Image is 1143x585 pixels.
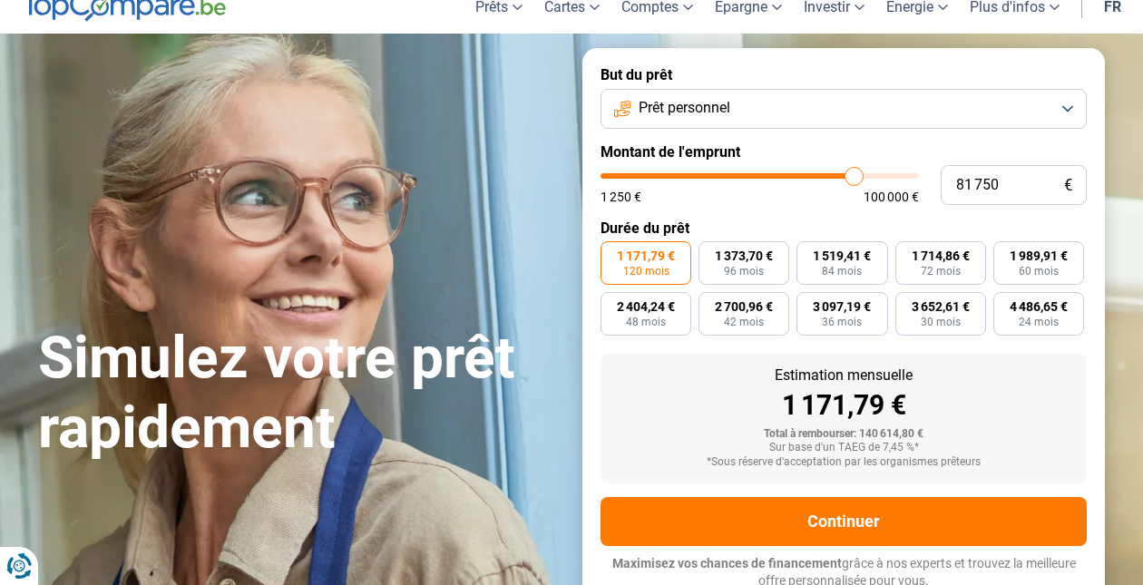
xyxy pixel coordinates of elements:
[626,317,666,327] span: 48 mois
[912,249,970,262] span: 1 714,86 €
[615,428,1072,441] div: Total à rembourser: 140 614,80 €
[612,556,842,570] span: Maximisez vos chances de financement
[1010,249,1068,262] span: 1 989,91 €
[724,317,764,327] span: 42 mois
[601,89,1087,129] button: Prêt personnel
[617,249,675,262] span: 1 171,79 €
[623,266,669,277] span: 120 mois
[715,300,773,313] span: 2 700,96 €
[1064,178,1072,193] span: €
[615,392,1072,419] div: 1 171,79 €
[813,300,871,313] span: 3 097,19 €
[615,368,1072,383] div: Estimation mensuelle
[601,190,641,203] span: 1 250 €
[921,317,961,327] span: 30 mois
[1019,266,1059,277] span: 60 mois
[38,324,561,463] h1: Simulez votre prêt rapidement
[822,317,862,327] span: 36 mois
[864,190,919,203] span: 100 000 €
[813,249,871,262] span: 1 519,41 €
[921,266,961,277] span: 72 mois
[724,266,764,277] span: 96 mois
[822,266,862,277] span: 84 mois
[715,249,773,262] span: 1 373,70 €
[615,456,1072,469] div: *Sous réserve d'acceptation par les organismes prêteurs
[639,98,730,118] span: Prêt personnel
[912,300,970,313] span: 3 652,61 €
[601,66,1087,83] label: But du prêt
[601,497,1087,546] button: Continuer
[617,300,675,313] span: 2 404,24 €
[601,219,1087,237] label: Durée du prêt
[615,442,1072,454] div: Sur base d'un TAEG de 7,45 %*
[1010,300,1068,313] span: 4 486,65 €
[1019,317,1059,327] span: 24 mois
[601,143,1087,161] label: Montant de l'emprunt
